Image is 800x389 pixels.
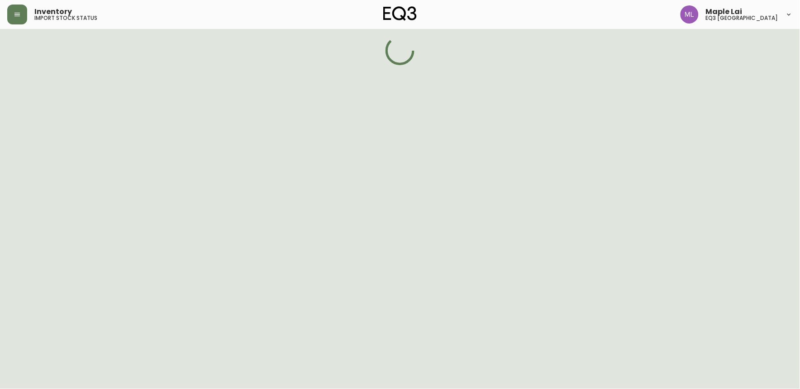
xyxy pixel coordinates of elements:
img: logo [383,6,417,21]
span: Maple Lai [706,8,743,15]
span: Inventory [34,8,72,15]
h5: eq3 [GEOGRAPHIC_DATA] [706,15,778,21]
h5: import stock status [34,15,97,21]
img: 61e28cffcf8cc9f4e300d877dd684943 [681,5,699,24]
